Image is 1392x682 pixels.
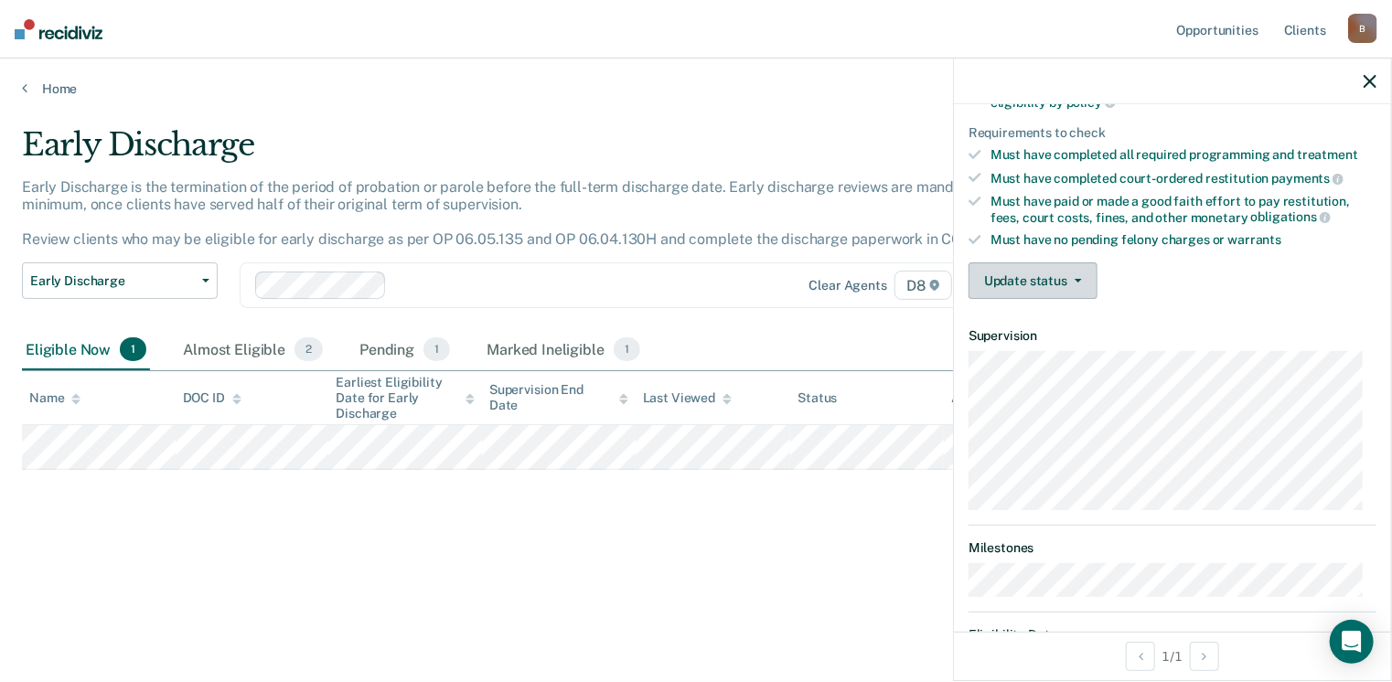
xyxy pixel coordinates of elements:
[990,194,1376,225] div: Must have paid or made a good faith effort to pay restitution, fees, court costs, fines, and othe...
[954,632,1391,680] div: 1 / 1
[483,330,644,370] div: Marked Ineligible
[969,125,1376,141] div: Requirements to check
[1126,642,1155,671] button: Previous Opportunity
[1297,147,1358,162] span: treatment
[809,278,887,293] div: Clear agents
[969,262,1098,299] button: Update status
[22,80,1370,97] a: Home
[423,337,450,361] span: 1
[183,390,241,406] div: DOC ID
[1190,642,1219,671] button: Next Opportunity
[798,390,837,406] div: Status
[969,540,1376,556] dt: Milestones
[294,337,323,361] span: 2
[969,627,1376,643] dt: Eligibility Date
[951,390,1037,406] div: Assigned to
[1348,14,1377,43] div: B
[15,19,102,39] img: Recidiviz
[1272,171,1344,186] span: payments
[990,170,1376,186] div: Must have completed court-ordered restitution
[356,330,454,370] div: Pending
[179,330,327,370] div: Almost Eligible
[22,330,150,370] div: Eligible Now
[894,271,952,300] span: D8
[22,178,1005,249] p: Early Discharge is the termination of the period of probation or parole before the full-term disc...
[614,337,640,361] span: 1
[990,147,1376,163] div: Must have completed all required programming and
[1251,209,1331,224] span: obligations
[489,382,628,413] div: Supervision End Date
[30,273,195,289] span: Early Discharge
[22,126,1066,178] div: Early Discharge
[120,337,146,361] span: 1
[990,232,1376,248] div: Must have no pending felony charges or
[29,390,80,406] div: Name
[336,375,475,421] div: Earliest Eligibility Date for Early Discharge
[1066,95,1116,110] span: policy
[969,328,1376,344] dt: Supervision
[1330,620,1374,664] div: Open Intercom Messenger
[643,390,732,406] div: Last Viewed
[1228,232,1282,247] span: warrants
